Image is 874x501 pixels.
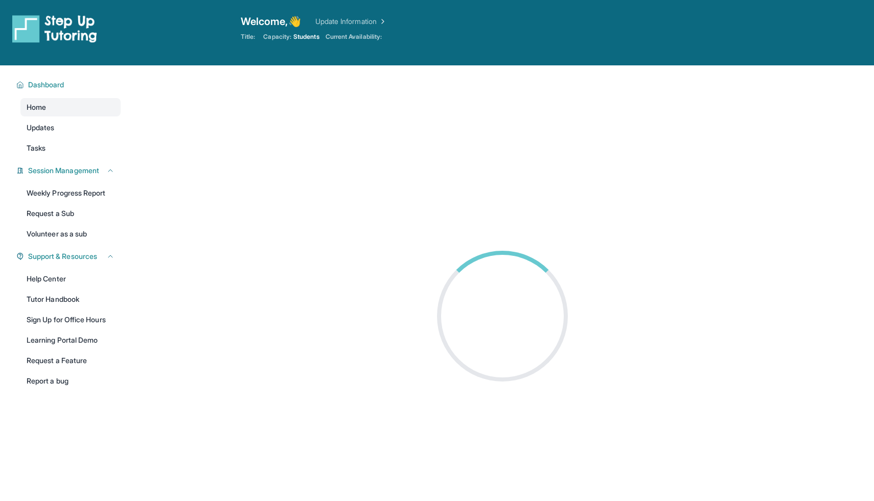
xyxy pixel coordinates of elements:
button: Support & Resources [24,251,114,261]
span: Support & Resources [28,251,97,261]
img: Chevron Right [377,16,387,27]
a: Weekly Progress Report [20,184,121,202]
a: Updates [20,118,121,137]
a: Request a Feature [20,351,121,370]
span: Title: [241,33,255,41]
span: Capacity: [263,33,291,41]
a: Volunteer as a sub [20,225,121,243]
a: Request a Sub [20,204,121,223]
img: logo [12,14,97,43]
span: Session Management [28,165,99,176]
span: Current Availability: [326,33,382,41]
a: Tutor Handbook [20,290,121,308]
span: Welcome, 👋 [241,14,301,29]
a: Help Center [20,270,121,288]
span: Updates [27,123,55,133]
a: Tasks [20,139,121,157]
a: Learning Portal Demo [20,331,121,349]
span: Students [293,33,319,41]
a: Home [20,98,121,116]
a: Report a bug [20,372,121,390]
button: Session Management [24,165,114,176]
span: Dashboard [28,80,64,90]
button: Dashboard [24,80,114,90]
span: Home [27,102,46,112]
a: Sign Up for Office Hours [20,311,121,329]
a: Update Information [315,16,387,27]
span: Tasks [27,143,45,153]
